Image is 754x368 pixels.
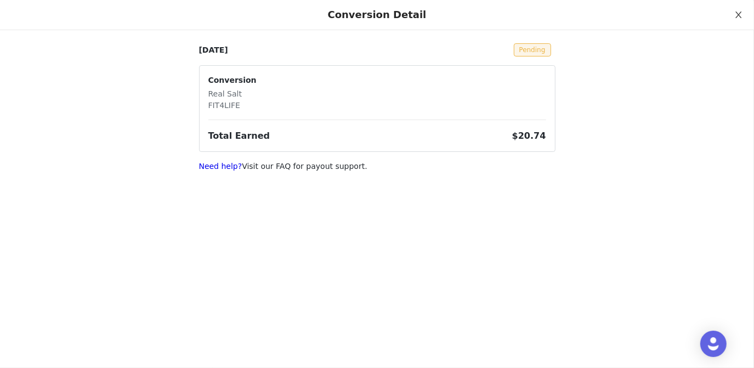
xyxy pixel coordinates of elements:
[514,43,551,56] span: Pending
[512,131,546,141] span: $20.74
[328,9,427,21] div: Conversion Detail
[199,161,555,172] p: Visit our FAQ for payout support.
[208,129,270,143] h3: Total Earned
[208,100,257,111] p: FIT4LIFE
[734,10,743,19] i: icon: close
[208,88,257,100] p: Real Salt
[199,44,228,56] p: [DATE]
[208,75,257,86] p: Conversion
[199,162,242,171] a: Need help?
[700,331,727,357] div: Open Intercom Messenger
